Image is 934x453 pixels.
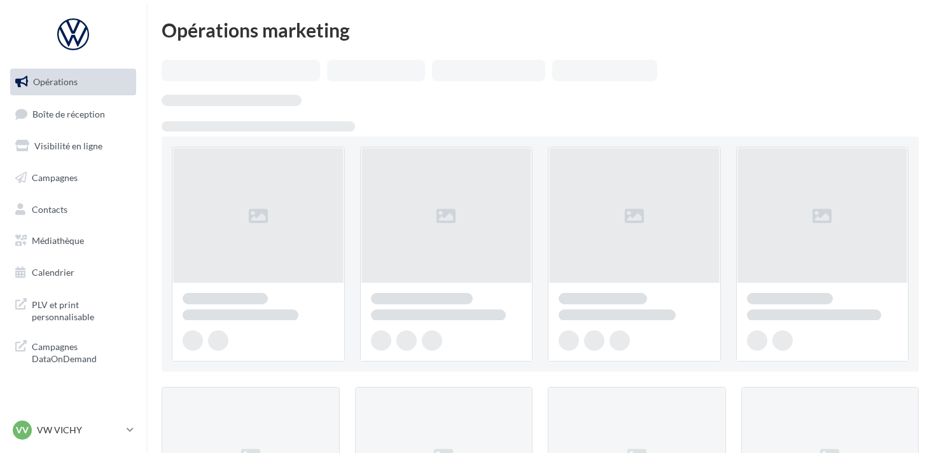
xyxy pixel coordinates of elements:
a: Visibilité en ligne [8,133,139,159]
a: Calendrier [8,259,139,286]
span: Calendrier [32,267,74,278]
span: Visibilité en ligne [34,140,102,151]
span: Campagnes DataOnDemand [32,338,131,365]
span: Boîte de réception [32,108,105,119]
a: Médiathèque [8,227,139,254]
a: PLV et print personnalisable [8,291,139,328]
a: VV VW VICHY [10,418,136,442]
span: Opérations [33,76,78,87]
span: Médiathèque [32,235,84,246]
span: Campagnes [32,172,78,183]
a: Contacts [8,196,139,223]
a: Boîte de réception [8,100,139,128]
a: Campagnes DataOnDemand [8,333,139,370]
div: Opérations marketing [162,20,919,39]
span: PLV et print personnalisable [32,296,131,323]
p: VW VICHY [37,424,122,436]
a: Opérations [8,69,139,95]
span: VV [16,424,29,436]
span: Contacts [32,203,67,214]
a: Campagnes [8,165,139,191]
